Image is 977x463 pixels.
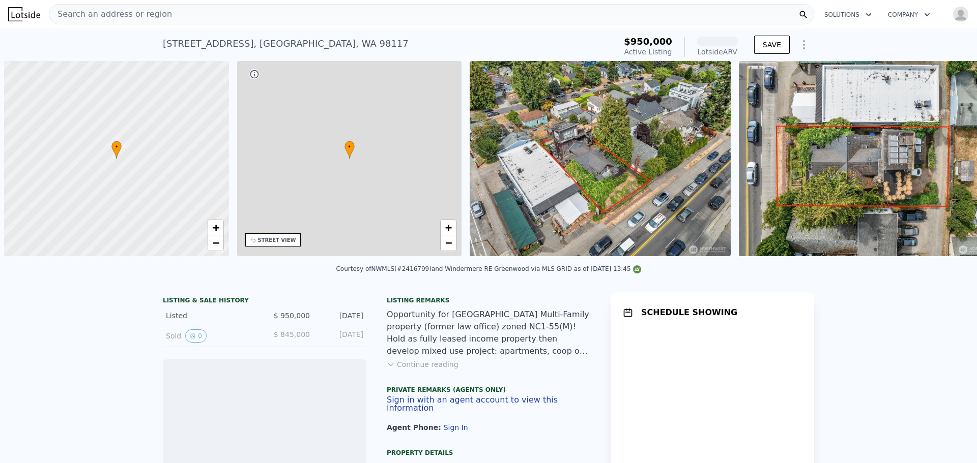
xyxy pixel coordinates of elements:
[318,311,363,321] div: [DATE]
[208,235,223,251] a: Zoom out
[212,236,219,249] span: −
[880,6,938,24] button: Company
[258,236,296,244] div: STREET VIEW
[387,386,590,396] div: Private Remarks (Agents Only)
[953,6,969,22] img: avatar
[163,37,409,51] div: [STREET_ADDRESS] , [GEOGRAPHIC_DATA] , WA 98117
[274,330,310,338] span: $ 845,000
[163,296,366,306] div: LISTING & SALE HISTORY
[387,296,590,304] div: Listing remarks
[641,306,737,319] h1: SCHEDULE SHOWING
[445,236,452,249] span: −
[49,8,172,20] span: Search an address or region
[166,311,256,321] div: Listed
[441,220,456,235] a: Zoom in
[336,265,641,272] div: Courtesy of NWMLS (#2416799) and Windermere RE Greenwood via MLS GRID as of [DATE] 13:45
[441,235,456,251] a: Zoom out
[444,423,468,431] button: Sign In
[624,36,672,47] span: $950,000
[166,329,256,343] div: Sold
[794,35,814,55] button: Show Options
[445,221,452,234] span: +
[387,359,458,369] button: Continue reading
[208,220,223,235] a: Zoom in
[185,329,207,343] button: View historical data
[387,396,590,412] button: Sign in with an agent account to view this information
[318,329,363,343] div: [DATE]
[274,312,310,320] span: $ 950,000
[387,449,590,457] div: Property details
[111,142,122,151] span: •
[387,423,444,431] span: Agent Phone:
[633,265,641,273] img: NWMLS Logo
[697,47,738,57] div: Lotside ARV
[470,61,731,256] img: Sale: 167367147 Parcel: 98604093
[8,7,40,21] img: Lotside
[344,142,355,151] span: •
[111,141,122,159] div: •
[387,308,590,357] div: Opportunity for [GEOGRAPHIC_DATA] Multi-Family property (former law office) zoned NC1-55(M)! Hold...
[344,141,355,159] div: •
[624,48,672,56] span: Active Listing
[754,36,790,54] button: SAVE
[816,6,880,24] button: Solutions
[212,221,219,234] span: +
